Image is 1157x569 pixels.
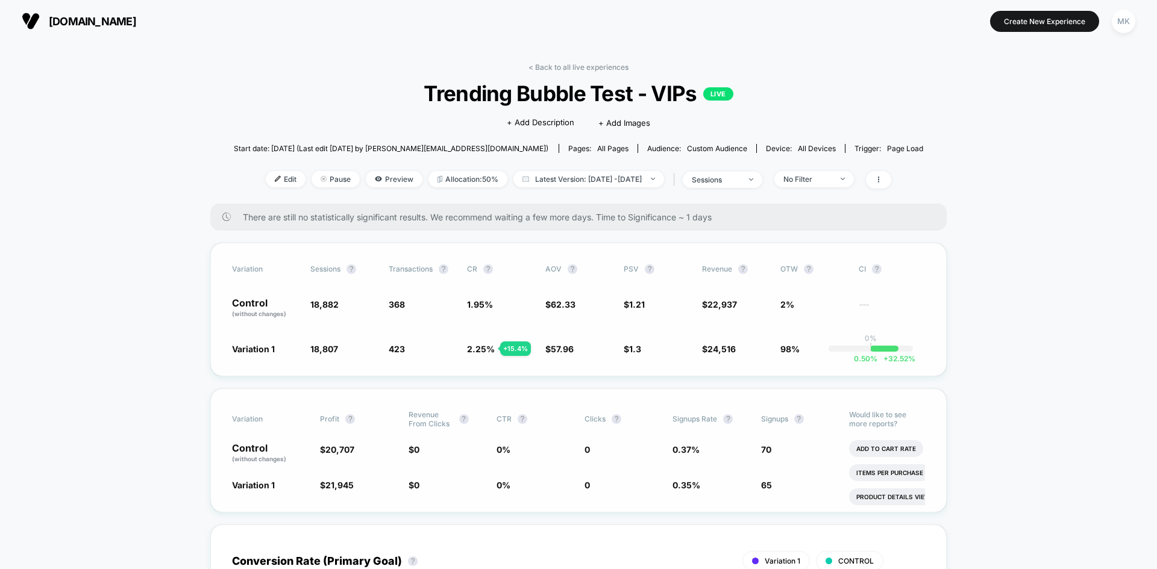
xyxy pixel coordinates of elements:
span: all devices [798,144,836,153]
span: 18,807 [310,344,338,354]
span: Sessions [310,264,340,273]
span: 22,937 [707,299,737,309]
span: Allocation: 50% [428,171,507,187]
span: $ [702,299,737,309]
p: Control [232,298,298,319]
span: 18,882 [310,299,339,309]
span: 32.52 % [877,354,915,363]
span: all pages [597,144,629,153]
span: 368 [389,299,405,309]
span: $ [545,299,575,309]
button: ? [872,264,882,274]
span: CTR [497,414,512,423]
span: | [670,171,683,188]
span: + [883,354,888,363]
span: 0 % [497,444,510,455]
span: 70 [761,444,771,455]
button: ? [568,264,577,274]
span: $ [320,480,354,490]
span: Variation [232,264,298,274]
span: Variation 1 [232,344,275,354]
button: ? [345,414,355,424]
span: (without changes) [232,310,286,317]
button: ? [408,556,418,566]
img: rebalance [437,176,442,182]
button: Create New Experience [990,11,1099,32]
span: Pause [312,171,360,187]
div: No Filter [783,175,832,184]
a: < Back to all live experiences [528,63,629,72]
p: Would like to see more reports? [849,410,925,428]
div: Trigger: [854,144,923,153]
span: Revenue From Clicks [409,410,453,428]
span: PSV [624,264,639,273]
button: ? [459,414,469,424]
span: Preview [366,171,422,187]
span: $ [624,344,641,354]
span: Profit [320,414,339,423]
span: Edit [266,171,306,187]
span: CI [859,264,925,274]
span: Signups Rate [673,414,717,423]
span: 1.95 % [467,299,493,309]
span: + Add Description [507,117,574,129]
span: + Add Images [598,118,650,128]
img: end [841,178,845,180]
img: calendar [522,176,529,182]
span: 20,707 [325,444,354,455]
li: Items Per Purchase [849,464,930,481]
div: MK [1112,10,1135,33]
span: Variation [232,410,298,428]
button: ? [738,264,748,274]
li: Add To Cart Rate [849,440,923,457]
li: Product Details Views Rate [849,488,959,505]
span: 0 [414,444,419,455]
span: AOV [545,264,562,273]
button: ? [794,414,804,424]
button: MK [1108,9,1139,34]
button: ? [439,264,448,274]
span: Signups [761,414,788,423]
span: There are still no statistically significant results. We recommend waiting a few more days . Time... [243,212,923,222]
span: 2% [780,299,794,309]
img: end [749,178,753,181]
span: 1.21 [629,299,645,309]
span: $ [702,344,736,354]
span: $ [409,480,419,490]
button: [DOMAIN_NAME] [18,11,140,31]
span: [DOMAIN_NAME] [49,15,136,28]
span: 0.37 % [673,444,700,455]
button: ? [483,264,493,274]
span: 0 % [497,480,510,490]
span: CR [467,264,477,273]
span: 423 [389,344,405,354]
span: CONTROL [838,556,874,565]
span: OTW [780,264,847,274]
div: + 15.4 % [500,341,531,356]
p: LIVE [703,87,733,101]
p: 0% [865,334,877,343]
img: edit [275,176,281,182]
span: Clicks [585,414,606,423]
p: | [870,343,872,352]
span: 1.3 [629,344,641,354]
span: 98% [780,344,800,354]
span: Variation 1 [232,480,275,490]
span: $ [320,444,354,455]
span: 0 [414,480,419,490]
span: Trending Bubble Test - VIPs [268,81,889,106]
span: Start date: [DATE] (Last edit [DATE] by [PERSON_NAME][EMAIL_ADDRESS][DOMAIN_NAME]) [234,144,548,153]
button: ? [346,264,356,274]
span: Custom Audience [687,144,747,153]
div: sessions [692,175,740,184]
span: 0 [585,444,590,455]
span: 24,516 [707,344,736,354]
span: 0.35 % [673,480,700,490]
span: Variation 1 [765,556,800,565]
div: Audience: [647,144,747,153]
span: 65 [761,480,772,490]
span: (without changes) [232,455,286,462]
div: Pages: [568,144,629,153]
button: ? [804,264,814,274]
span: Revenue [702,264,732,273]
